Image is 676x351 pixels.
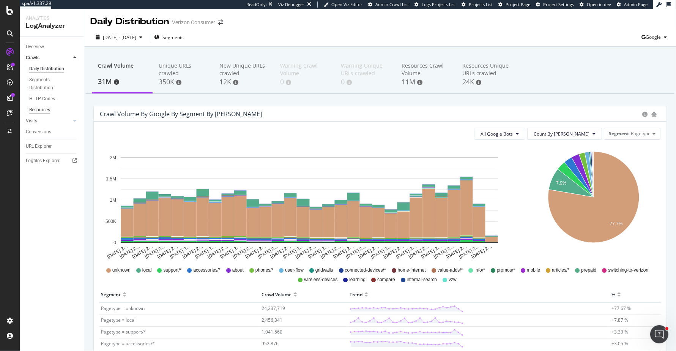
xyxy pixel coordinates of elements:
div: Visits [26,117,37,125]
span: gridwalls [315,267,333,274]
div: 350K [159,77,207,87]
div: Analytics [26,15,78,22]
div: Resources [29,106,50,114]
a: HTTP Codes [29,95,79,103]
a: Projects List [462,2,493,8]
span: Pagetype = local [101,317,136,323]
span: +3.33 % [611,329,628,335]
span: learning [349,277,366,283]
span: Admin Page [624,2,648,7]
div: HTTP Codes [29,95,55,103]
span: Open Viz Editor [331,2,362,7]
a: Segments Distribution [29,76,79,92]
span: Pagetype [631,130,651,137]
span: 952,876 [262,340,279,347]
a: Conversions [26,128,79,136]
a: Overview [26,43,79,51]
span: home-internet [398,267,426,274]
button: Segments [154,31,184,43]
div: Resources Crawl Volume [402,62,450,77]
span: local [142,267,152,274]
button: Google [641,31,670,43]
a: Open in dev [580,2,611,8]
div: ReadOnly: [246,2,267,8]
span: Open in dev [587,2,611,7]
span: promos/* [497,267,515,274]
svg: A chart. [526,146,661,260]
div: Overview [26,43,44,51]
span: Pagetype = unknown [101,305,145,311]
span: Project Settings [543,2,574,7]
span: 2,456,341 [262,317,282,323]
a: URL Explorer [26,142,79,150]
span: accessories/* [193,267,220,274]
text: 77.7% [610,221,622,227]
div: Crawl Volume by google by Segment by [PERSON_NAME] [100,110,262,118]
span: phones/* [255,267,273,274]
a: Logs Projects List [414,2,456,8]
button: All Google Bots [474,128,525,140]
text: 1.5M [106,176,116,182]
span: vzw [449,277,457,283]
div: 0 [280,77,329,87]
text: 500K [106,219,116,224]
span: Pagetype = accessories/* [101,340,155,347]
span: connected-devices/* [345,267,386,274]
div: URL Explorer [26,142,52,150]
div: arrow-right-arrow-left [218,20,223,25]
span: 24,237,719 [262,305,285,311]
div: Segment [101,288,121,300]
div: 0 [341,77,389,87]
span: info/* [474,267,485,274]
button: Count By [PERSON_NAME] [527,128,602,140]
span: +77.67 % [611,305,631,311]
div: Warning Crawl Volume [280,62,329,77]
span: 1,041,560 [262,329,282,335]
text: 0 [113,240,116,245]
div: Unique URLs crawled [159,62,207,77]
span: [DATE] - [DATE] [103,34,136,41]
span: user-flow [285,267,304,274]
iframe: Intercom live chat [650,325,668,343]
span: Segments [162,34,184,41]
div: Verizon Consumer [172,19,215,26]
span: +3.05 % [611,340,628,347]
a: Visits [26,117,71,125]
span: Logs Projects List [422,2,456,7]
a: Crawls [26,54,71,62]
button: [DATE] - [DATE] [90,34,148,41]
a: Resources [29,106,79,114]
span: Projects List [469,2,493,7]
div: Daily Distribution [90,15,169,28]
div: Crawl Volume [262,288,292,300]
div: bug [651,112,657,117]
span: internal-search [407,277,437,283]
span: Segment [609,130,629,137]
a: Open Viz Editor [324,2,362,8]
span: All Google Bots [481,131,513,137]
a: Project Page [498,2,530,8]
span: prepaid [581,267,596,274]
span: switching-to-verizon [608,267,648,274]
span: support/* [163,267,181,274]
span: about [232,267,244,274]
span: mobile [527,267,540,274]
div: 24K [462,77,511,87]
div: Viz Debugger: [278,2,306,8]
div: 31M [98,77,147,87]
div: Logfiles Explorer [26,157,60,165]
div: Conversions [26,128,51,136]
span: wireless-devices [304,277,337,283]
svg: A chart. [100,146,519,260]
span: Pagetype = support/* [101,329,146,335]
div: Crawls [26,54,39,62]
span: Google [646,34,661,40]
a: Daily Distribution [29,65,79,73]
span: unknown [112,267,131,274]
span: Count By Day [534,131,589,137]
a: Project Settings [536,2,574,8]
text: 7.9% [556,180,567,186]
a: Admin Crawl List [368,2,409,8]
